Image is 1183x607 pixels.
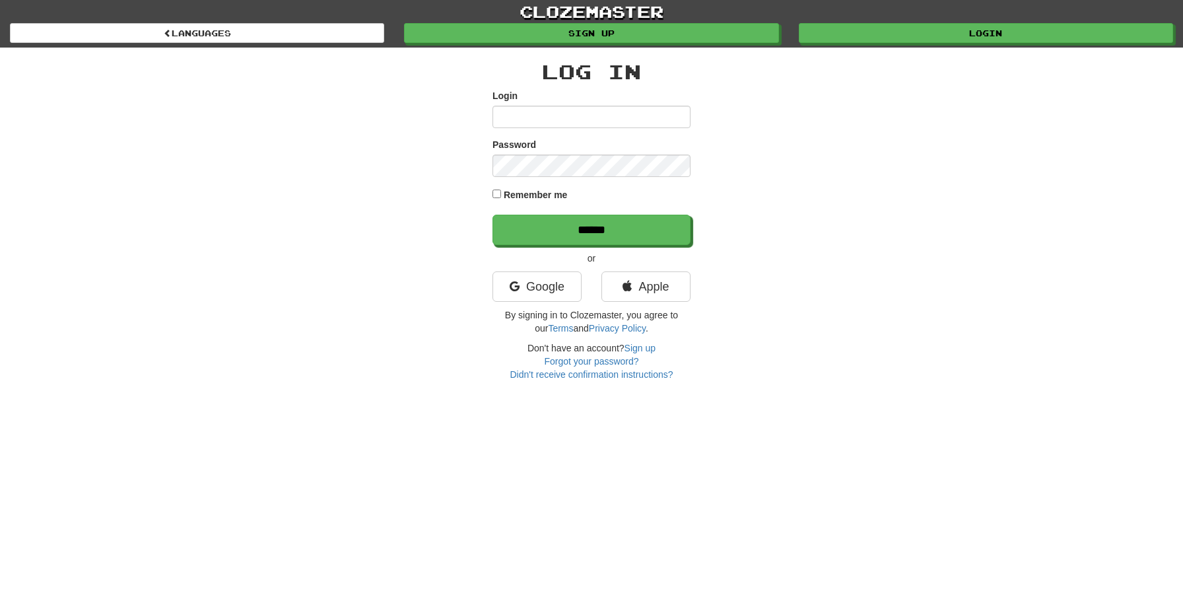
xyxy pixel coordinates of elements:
a: Login [799,23,1173,43]
p: By signing in to Clozemaster, you agree to our and . [492,308,691,335]
label: Remember me [504,188,568,201]
a: Terms [548,323,573,334]
div: Don't have an account? [492,341,691,381]
a: Didn't receive confirmation instructions? [510,369,673,380]
a: Privacy Policy [589,323,646,334]
p: or [492,252,691,265]
label: Login [492,89,518,102]
a: Sign up [625,343,656,353]
a: Apple [601,271,691,302]
a: Languages [10,23,384,43]
a: Sign up [404,23,778,43]
h2: Log In [492,61,691,83]
label: Password [492,138,536,151]
a: Forgot your password? [544,356,638,367]
a: Google [492,271,582,302]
